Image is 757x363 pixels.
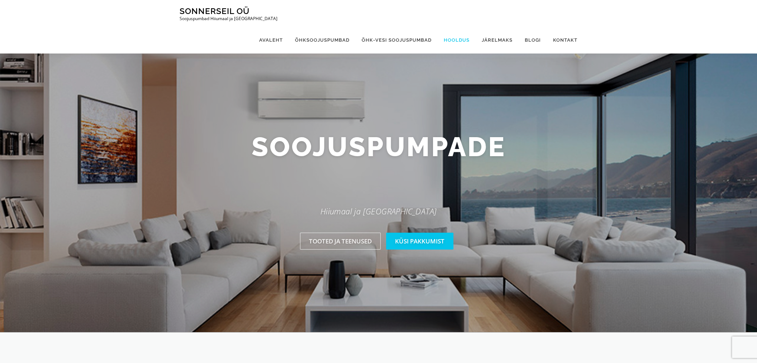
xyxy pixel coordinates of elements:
[356,27,438,53] a: Õhk-vesi soojuspumbad
[386,233,453,250] a: Küsi pakkumist
[547,27,577,53] a: Kontakt
[300,233,381,250] a: Tooted ja teenused
[174,129,583,199] h2: Soojuspumpade
[289,27,356,53] a: Õhksoojuspumbad
[253,27,289,53] a: Avaleht
[335,164,422,200] span: müük
[519,27,547,53] a: Blogi
[174,205,583,218] p: Hiiumaal ja [GEOGRAPHIC_DATA]
[180,6,249,16] a: Sonnerseil OÜ
[180,16,277,21] p: Soojuspumbad Hiiumaal ja [GEOGRAPHIC_DATA]
[476,27,519,53] a: Järelmaks
[438,27,476,53] a: Hooldus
